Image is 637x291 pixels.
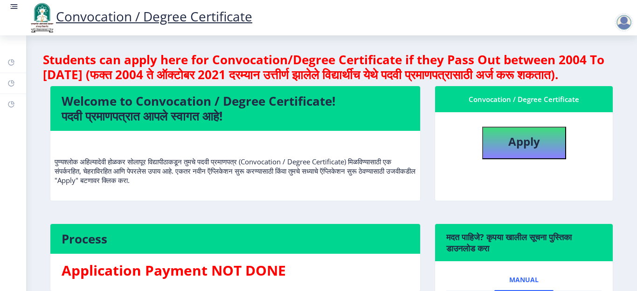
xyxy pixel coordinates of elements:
[508,134,540,149] b: Apply
[494,269,554,291] a: Manual
[43,52,620,82] h4: Students can apply here for Convocation/Degree Certificate if they Pass Out between 2004 To [DATE...
[28,7,252,25] a: Convocation / Degree Certificate
[28,2,56,34] img: logo
[509,276,539,284] span: Manual
[446,94,602,105] div: Convocation / Degree Certificate
[55,138,416,185] p: पुण्यश्लोक अहिल्यादेवी होळकर सोलापूर विद्यापीठाकडून तुमचे पदवी प्रमाणपत्र (Convocation / Degree C...
[446,231,602,254] h6: मदत पाहिजे? कृपया खालील सूचना पुस्तिका डाउनलोड करा
[62,94,409,123] h4: Welcome to Convocation / Degree Certificate! पदवी प्रमाणपत्रात आपले स्वागत आहे!
[482,127,566,159] button: Apply
[62,261,409,280] h3: Application Payment NOT DONE
[62,231,409,246] h4: Process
